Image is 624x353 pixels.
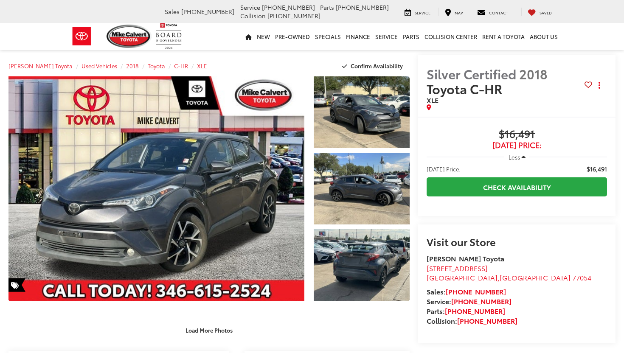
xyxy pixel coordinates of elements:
a: XLE [197,62,207,70]
span: Special [8,278,25,292]
img: 2018 Toyota C-HR XLE [6,76,307,302]
span: Saved [540,10,552,15]
a: Check Availability [427,177,607,196]
strong: Parts: [427,306,505,316]
img: 2018 Toyota C-HR XLE [313,76,410,149]
span: Service [415,10,430,15]
a: My Saved Vehicles [521,8,558,16]
a: Parts [400,23,422,50]
span: [PHONE_NUMBER] [262,3,315,11]
span: Toyota C-HR [427,79,505,98]
a: Map [438,8,469,16]
button: Load More Photos [180,323,239,338]
a: Used Vehicles [82,62,117,70]
a: [STREET_ADDRESS] [GEOGRAPHIC_DATA],[GEOGRAPHIC_DATA] 77054 [427,263,591,283]
span: , [427,272,591,282]
a: [PERSON_NAME] Toyota [8,62,73,70]
span: [STREET_ADDRESS] [427,263,488,273]
img: Toyota [66,22,98,50]
span: [PHONE_NUMBER] [267,11,320,20]
span: [DATE] Price: [427,165,461,173]
span: 2018 [519,64,548,83]
a: Home [243,23,254,50]
a: About Us [527,23,560,50]
a: Contact [471,8,514,16]
span: [GEOGRAPHIC_DATA] [500,272,571,282]
span: Map [455,10,463,15]
a: Pre-Owned [273,23,312,50]
span: dropdown dots [599,82,600,89]
a: C-HR [174,62,188,70]
h2: Visit our Store [427,236,607,247]
a: Finance [343,23,373,50]
a: Service [373,23,400,50]
a: [PHONE_NUMBER] [457,316,517,325]
span: Collision [240,11,266,20]
span: Silver Certified [427,64,516,83]
strong: [PERSON_NAME] Toyota [427,253,504,263]
span: Less [509,153,520,161]
a: Service [398,8,437,16]
a: Expand Photo 3 [314,229,410,301]
span: Contact [489,10,508,15]
strong: Sales: [427,286,506,296]
a: Specials [312,23,343,50]
span: [PHONE_NUMBER] [181,7,234,16]
a: Collision Center [422,23,480,50]
span: XLE [427,95,438,105]
img: Mike Calvert Toyota [107,25,152,48]
a: New [254,23,273,50]
a: [PHONE_NUMBER] [445,306,505,316]
button: Less [504,149,530,165]
span: [GEOGRAPHIC_DATA] [427,272,498,282]
span: $16,491 [427,128,607,141]
a: Expand Photo 0 [8,76,304,301]
a: Expand Photo 2 [314,153,410,224]
button: Confirm Availability [337,59,410,73]
a: Toyota [148,62,165,70]
strong: Collision: [427,316,517,325]
a: Expand Photo 1 [314,76,410,148]
button: Actions [592,78,607,93]
strong: Service: [427,296,512,306]
a: [PHONE_NUMBER] [451,296,512,306]
span: Parts [320,3,334,11]
span: $16,491 [587,165,607,173]
a: [PHONE_NUMBER] [446,286,506,296]
span: Confirm Availability [351,62,403,70]
img: 2018 Toyota C-HR XLE [313,228,410,302]
a: Rent a Toyota [480,23,527,50]
span: [DATE] Price: [427,141,607,149]
img: 2018 Toyota C-HR XLE [313,152,410,225]
span: 77054 [572,272,591,282]
a: 2018 [126,62,139,70]
span: Service [240,3,260,11]
span: [PHONE_NUMBER] [336,3,389,11]
span: Sales [165,7,180,16]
